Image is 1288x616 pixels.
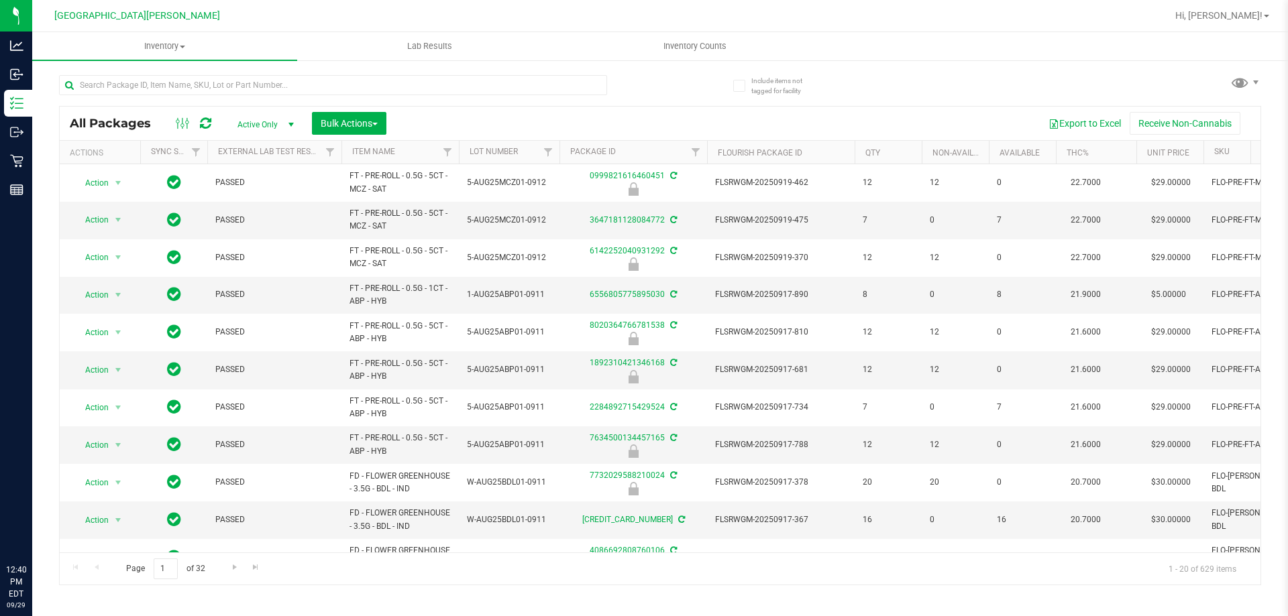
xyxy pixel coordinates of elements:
span: select [110,174,127,192]
span: In Sync [167,435,181,454]
span: 12 [930,176,981,189]
a: Lab Results [297,32,562,60]
span: PASSED [215,513,333,526]
span: 20.7000 [1064,548,1108,567]
inline-svg: Inventory [10,97,23,110]
span: 5-AUG25ABP01-0911 [467,401,551,414]
a: Qty [865,148,880,158]
span: In Sync [167,173,181,192]
span: Page of 32 [115,558,216,579]
span: Action [73,323,109,342]
span: select [110,398,127,417]
a: Package ID [570,147,616,156]
span: 7 [997,401,1048,414]
div: Newly Received [557,444,709,458]
inline-svg: Outbound [10,125,23,139]
span: Sync from Compliance System [668,290,677,299]
span: 22.7000 [1064,248,1108,267]
a: 2284892715429524 [590,402,665,412]
span: 8 [997,288,1048,301]
span: PASSED [215,288,333,301]
span: Sync from Compliance System [668,320,677,330]
span: 21.6000 [1064,397,1108,417]
span: 12 [863,363,914,376]
a: 0999821616460451 [590,171,665,180]
p: 09/29 [6,600,26,610]
span: select [110,248,127,267]
div: Newly Received [557,332,709,345]
span: $29.00000 [1144,210,1197,230]
span: 22.7000 [1064,173,1108,192]
input: 1 [154,558,178,579]
span: PASSED [215,476,333,489]
span: W-AUG25BDL01-0911 [467,551,551,564]
span: Sync from Compliance System [668,546,677,555]
span: W-AUG25BDL01-0911 [467,513,551,526]
span: select [110,286,127,304]
span: 12 [863,326,914,338]
span: In Sync [167,548,181,566]
span: 1 - 20 of 629 items [1158,558,1247,578]
a: External Lab Test Result [218,147,323,156]
a: Item Name [352,147,395,156]
span: 16 [997,513,1048,526]
span: 5-AUG25MCZ01-0912 [467,214,551,227]
a: Unit Price [1147,148,1189,158]
a: Flourish Package ID [718,148,802,158]
a: Filter [185,141,207,164]
span: 0 [930,288,981,301]
span: 12 [930,251,981,264]
span: FLSRWGM-20250917-810 [715,326,847,338]
span: Include items not tagged for facility [751,76,818,96]
span: 5-AUG25MCZ01-0912 [467,251,551,264]
div: Newly Received [557,182,709,196]
a: Inventory Counts [562,32,827,60]
span: Action [73,361,109,379]
span: $29.00000 [1144,173,1197,192]
span: FT - PRE-ROLL - 0.5G - 5CT - MCZ - SAT [350,207,451,233]
inline-svg: Inbound [10,68,23,81]
span: FLSRWGM-20250919-475 [715,214,847,227]
a: 7634500134457165 [590,433,665,442]
span: 21.6000 [1064,360,1108,379]
span: select [110,511,127,530]
span: Lab Results [389,40,470,52]
span: FLSRWGM-20250917-681 [715,363,847,376]
a: 3647181128084772 [590,215,665,225]
span: 0 [997,326,1048,338]
span: Action [73,174,109,192]
inline-svg: Retail [10,154,23,168]
span: $29.00000 [1144,322,1197,342]
span: FT - PRE-ROLL - 0.5G - 1CT - ABP - HYB [350,282,451,308]
span: In Sync [167,473,181,491]
span: 21.9000 [1064,285,1108,304]
span: 7 [997,214,1048,227]
span: $29.00000 [1144,397,1197,417]
a: 6142252040931292 [590,246,665,255]
div: Newly Received [557,257,709,271]
span: $5.00000 [1144,285,1193,304]
a: SKU [1214,147,1230,156]
span: All Packages [70,116,164,131]
span: Inventory [32,40,297,52]
span: select [110,210,127,229]
a: 8020364766781538 [590,320,665,330]
span: select [110,548,127,566]
span: Action [73,548,109,566]
span: $30.00000 [1144,548,1197,567]
span: PASSED [215,551,333,564]
span: FD - FLOWER GREENHOUSE - 3.5G - BDL - IND [350,544,451,570]
span: PASSED [215,251,333,264]
span: PASSED [215,214,333,227]
a: Go to the next page [225,558,244,576]
input: Search Package ID, Item Name, SKU, Lot or Part Number... [59,75,607,95]
span: select [110,473,127,492]
a: Inventory [32,32,297,60]
a: [CREDIT_CARD_NUMBER] [582,515,673,524]
span: 0 [930,513,981,526]
iframe: Resource center [13,509,54,549]
span: FT - PRE-ROLL - 0.5G - 5CT - ABP - HYB [350,432,451,457]
span: $29.00000 [1144,435,1197,454]
a: Filter [437,141,459,164]
span: 12 [930,438,981,451]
